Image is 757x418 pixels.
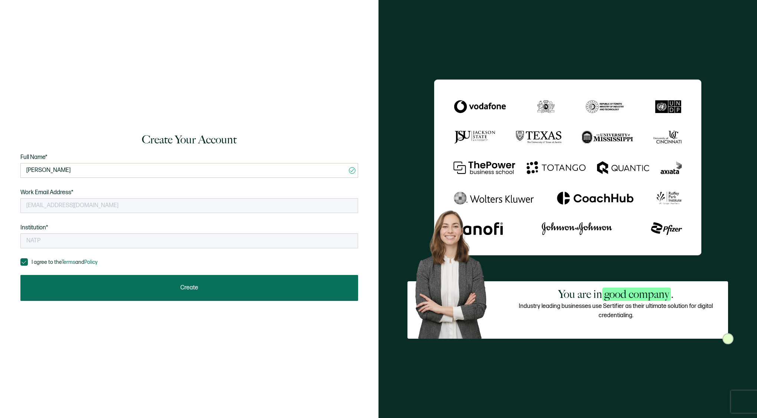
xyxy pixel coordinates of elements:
span: good company [602,288,671,301]
img: Sertifier Login - You are in <span class="strong-h">good company</span>. Hero [407,204,504,339]
a: Terms [62,259,75,265]
iframe: Chat Widget [720,382,757,418]
input: Full Name [20,163,358,178]
span: Institution* [20,224,48,231]
img: Sertifier Login - You are in <span class="strong-h">good company</span>. [434,79,701,255]
img: Sertifier Login [722,333,734,344]
button: Create [20,275,358,301]
a: Policy [84,259,98,265]
input: Acme Corporation [20,233,358,248]
h1: Create Your Account [142,132,237,147]
input: Enter your work email address [20,198,358,213]
span: Work Email Address* [20,188,73,197]
ion-icon: checkmark circle outline [348,166,356,175]
h2: You are in . [558,287,674,302]
span: Full Name* [20,154,47,161]
span: Create [180,285,198,291]
p: Industry leading businesses use Sertifier as their ultimate solution for digital credentialing. [509,302,722,320]
span: I agree to the and [32,259,98,265]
